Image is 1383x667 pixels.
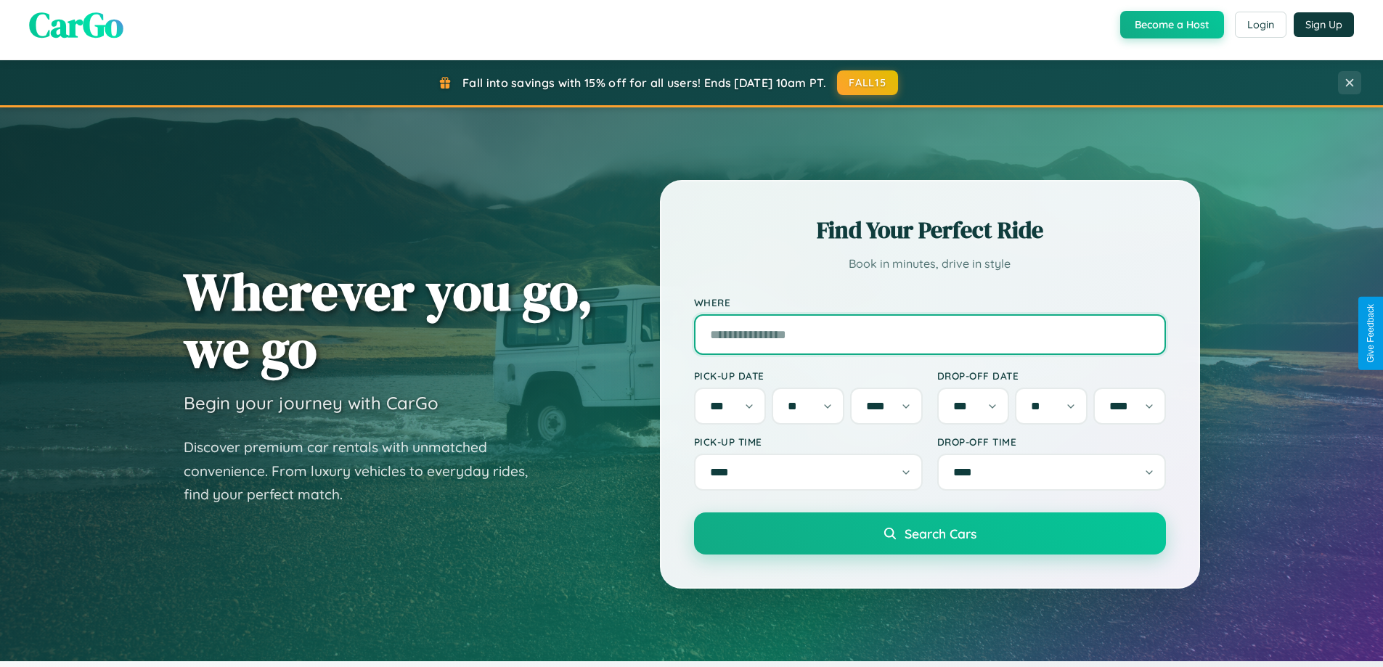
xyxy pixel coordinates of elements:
div: Give Feedback [1366,304,1376,363]
label: Pick-up Time [694,435,923,448]
button: Login [1235,12,1286,38]
button: Search Cars [694,512,1166,555]
button: Become a Host [1120,11,1224,38]
span: Fall into savings with 15% off for all users! Ends [DATE] 10am PT. [462,75,826,90]
h3: Begin your journey with CarGo [184,392,438,414]
label: Drop-off Date [937,369,1166,382]
button: Sign Up [1294,12,1354,37]
span: CarGo [29,1,123,49]
span: Search Cars [905,525,976,541]
p: Discover premium car rentals with unmatched convenience. From luxury vehicles to everyday rides, ... [184,435,547,507]
label: Drop-off Time [937,435,1166,448]
button: FALL15 [837,70,898,95]
h2: Find Your Perfect Ride [694,214,1166,246]
label: Where [694,296,1166,308]
h1: Wherever you go, we go [184,263,593,377]
p: Book in minutes, drive in style [694,253,1166,274]
label: Pick-up Date [694,369,923,382]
